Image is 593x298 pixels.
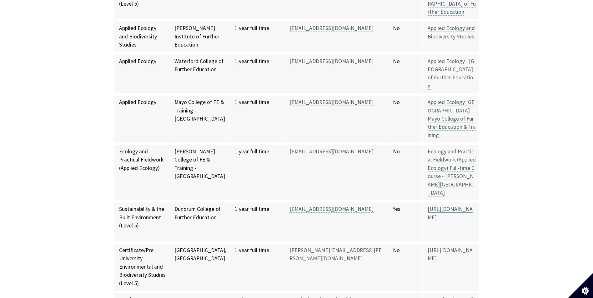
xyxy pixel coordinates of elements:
a: Ecology and Practical Fieldwork (Applied Ecology) Full-time Course - [PERSON_NAME][GEOGRAPHIC_DATA] [428,148,476,196]
td: Applied Ecology [114,53,169,95]
a: [PERSON_NAME][EMAIL_ADDRESS][PERSON_NAME][DOMAIN_NAME] [289,247,382,262]
td: No [388,242,423,292]
td: No [388,20,423,53]
a: [URL][DOMAIN_NAME] [428,206,473,221]
td: No [388,94,423,144]
td: Ecology and Practical Fieldwork (Applied Ecology) [114,144,169,201]
td: 1 year full time [230,53,284,95]
a: [EMAIL_ADDRESS][DOMAIN_NAME] [289,206,374,213]
td: Yes [388,201,423,242]
td: Dundrum College of Further Education [169,201,230,242]
td: Applied Ecology [114,94,169,144]
td: No [388,53,423,95]
td: 1 year full time [230,20,284,53]
a: [EMAIL_ADDRESS][DOMAIN_NAME] [289,148,374,155]
td: [PERSON_NAME] Institute of Further Education [169,20,230,53]
td: Waterford College of Further Education [169,53,230,95]
td: Applied Ecology and Biodiversity Studies [114,20,169,53]
td: 1 year full time [230,201,284,242]
a: [EMAIL_ADDRESS][DOMAIN_NAME] [289,58,374,65]
a: [EMAIL_ADDRESS][DOMAIN_NAME] [289,99,374,106]
td: 1 year full time [230,242,284,292]
td: 1 year full time [230,144,284,201]
a: [URL][DOMAIN_NAME] [428,247,473,262]
a: Applied Ecology [GEOGRAPHIC_DATA] | Mayo College of Further Education & Training [428,99,476,139]
td: Sustainability & the Built Environment (Level 5) [114,201,169,242]
a: Applied Ecology | [GEOGRAPHIC_DATA] of Further Education [428,58,474,90]
td: 1 year full time [230,94,284,144]
td: No [388,144,423,201]
td: [PERSON_NAME] College of FE & Training - [GEOGRAPHIC_DATA] [169,144,230,201]
td: Certificate/Pre University Environmental and Biodiversity Studies (Level 5) [114,242,169,292]
a: Applied Ecology and Biodiversity Studies [428,25,475,40]
a: [EMAIL_ADDRESS][DOMAIN_NAME] [289,25,374,32]
td: Mayo College of FE & Training - [GEOGRAPHIC_DATA] [169,94,230,144]
button: Set cookie preferences [568,273,593,298]
td: [GEOGRAPHIC_DATA], [GEOGRAPHIC_DATA] [169,242,230,292]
